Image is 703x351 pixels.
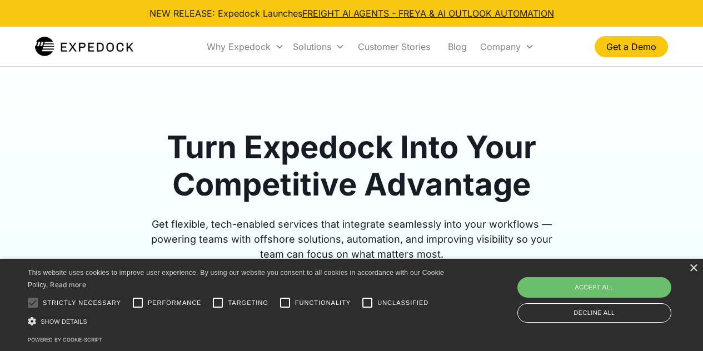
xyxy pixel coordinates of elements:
[138,129,565,203] h1: Turn Expedock Into Your Competitive Advantage
[377,298,428,308] span: Unclassified
[517,303,671,323] div: Decline all
[149,7,554,20] div: NEW RELEASE: Expedock Launches
[302,8,554,19] a: FREIGHT AI AGENTS - FREYA & AI OUTLOOK AUTOMATION
[41,318,87,325] span: Show details
[50,280,86,289] a: Read more
[288,28,349,66] div: Solutions
[439,28,476,66] a: Blog
[295,298,351,308] span: Functionality
[35,36,133,58] img: Expedock Logo
[349,28,439,66] a: Customer Stories
[35,36,133,58] a: home
[476,28,539,66] div: Company
[28,269,444,289] span: This website uses cookies to improve user experience. By using our website you consent to all coo...
[293,41,331,52] div: Solutions
[28,337,102,343] a: Powered by cookie-script
[207,41,271,52] div: Why Expedock
[595,36,668,57] a: Get a Demo
[202,28,288,66] div: Why Expedock
[647,298,703,351] iframe: Chat Widget
[148,298,202,308] span: Performance
[689,264,697,273] div: Close
[480,41,521,52] div: Company
[138,217,565,262] div: Get flexible, tech-enabled services that integrate seamlessly into your workflows — powering team...
[28,315,448,327] div: Show details
[228,298,268,308] span: Targeting
[43,298,121,308] span: Strictly necessary
[517,277,671,297] div: Accept all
